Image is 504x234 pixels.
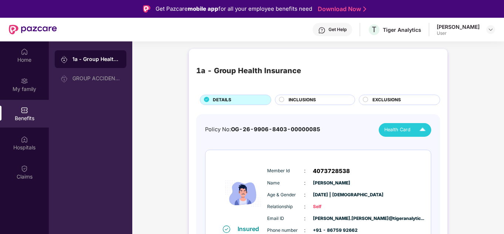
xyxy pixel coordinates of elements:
[304,214,306,223] span: :
[379,123,431,137] button: Health Card
[416,123,429,136] img: Icuh8uwCUCF+XjCZyLQsAKiDCM9HiE6CMYmKQaPGkZKaA32CAAACiQcFBJY0IsAAAAASUVORK5CYII=
[223,225,230,233] img: svg+xml;base64,PHN2ZyB4bWxucz0iaHR0cDovL3d3dy53My5vcmcvMjAwMC9zdmciIHdpZHRoPSIxNiIgaGVpZ2h0PSIxNi...
[363,5,366,13] img: Stroke
[384,126,411,133] span: Health Card
[318,27,326,34] img: svg+xml;base64,PHN2ZyBpZD0iSGVscC0zMngzMiIgeG1sbnM9Imh0dHA6Ly93d3cudzMub3JnLzIwMDAvc3ZnIiB3aWR0aD...
[231,126,320,133] span: OG-26-9906-8403-00000085
[61,56,68,63] img: svg+xml;base64,PHN2ZyB3aWR0aD0iMjAiIGhlaWdodD0iMjAiIHZpZXdCb3g9IjAgMCAyMCAyMCIgZmlsbD0ibm9uZSIgeG...
[143,5,150,13] img: Logo
[156,4,312,13] div: Get Pazcare for all your employee benefits need
[318,5,364,13] a: Download Now
[267,167,304,174] span: Member Id
[21,136,28,143] img: svg+xml;base64,PHN2ZyBpZD0iSG9zcGl0YWxzIiB4bWxucz0iaHR0cDovL3d3dy53My5vcmcvMjAwMC9zdmciIHdpZHRoPS...
[313,227,350,234] span: +91 - 86759 92662
[383,26,421,33] div: Tiger Analytics
[267,215,304,222] span: Email ID
[267,203,304,210] span: Relationship
[21,106,28,114] img: svg+xml;base64,PHN2ZyBpZD0iQmVuZWZpdHMiIHhtbG5zPSJodHRwOi8vd3d3LnczLm9yZy8yMDAwL3N2ZyIgd2lkdGg9Ij...
[9,25,57,34] img: New Pazcare Logo
[313,191,350,199] span: [DATE] | [DEMOGRAPHIC_DATA]
[437,30,480,36] div: User
[372,25,377,34] span: T
[21,77,28,85] img: svg+xml;base64,PHN2ZyB3aWR0aD0iMjAiIGhlaWdodD0iMjAiIHZpZXdCb3g9IjAgMCAyMCAyMCIgZmlsbD0ibm9uZSIgeG...
[221,162,265,225] img: icon
[437,23,480,30] div: [PERSON_NAME]
[196,65,301,77] div: 1a - Group Health Insurance
[372,96,401,104] span: EXCLUSIONS
[304,203,306,211] span: :
[61,75,68,82] img: svg+xml;base64,PHN2ZyB3aWR0aD0iMjAiIGhlaWdodD0iMjAiIHZpZXdCb3g9IjAgMCAyMCAyMCIgZmlsbD0ibm9uZSIgeG...
[267,227,304,234] span: Phone number
[238,225,263,233] div: Insured
[304,167,306,175] span: :
[205,125,320,134] div: Policy No:
[304,179,306,187] span: :
[313,203,350,210] span: Self
[267,191,304,199] span: Age & Gender
[313,167,350,176] span: 4073728538
[21,48,28,55] img: svg+xml;base64,PHN2ZyBpZD0iSG9tZSIgeG1sbnM9Imh0dHA6Ly93d3cudzMub3JnLzIwMDAvc3ZnIiB3aWR0aD0iMjAiIG...
[313,215,350,222] span: [PERSON_NAME].[PERSON_NAME]@tigeranalytic...
[289,96,316,104] span: INCLUSIONS
[188,5,218,12] strong: mobile app
[267,180,304,187] span: Name
[328,27,347,33] div: Get Help
[72,75,120,81] div: GROUP ACCIDENTAL INSURANCE
[313,180,350,187] span: [PERSON_NAME]
[488,27,494,33] img: svg+xml;base64,PHN2ZyBpZD0iRHJvcGRvd24tMzJ4MzIiIHhtbG5zPSJodHRwOi8vd3d3LnczLm9yZy8yMDAwL3N2ZyIgd2...
[72,55,120,63] div: 1a - Group Health Insurance
[21,165,28,172] img: svg+xml;base64,PHN2ZyBpZD0iQ2xhaW0iIHhtbG5zPSJodHRwOi8vd3d3LnczLm9yZy8yMDAwL3N2ZyIgd2lkdGg9IjIwIi...
[304,191,306,199] span: :
[213,96,231,104] span: DETAILS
